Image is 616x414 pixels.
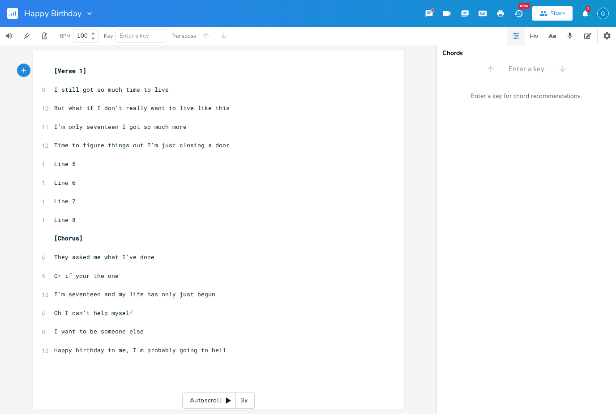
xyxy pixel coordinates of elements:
img: Gabriella Ziegler [597,8,609,19]
span: Time to figure things out I'm just closing a door [54,141,230,149]
span: [Chorus] [54,234,83,242]
div: Enter a key for chord recommendations. [437,87,616,106]
div: Share [550,9,565,17]
div: Autoscroll [182,393,255,409]
span: I want to be someone else [54,327,144,335]
div: Chords [442,50,611,56]
span: I still got so much time to live [54,85,169,94]
span: But what if I don't really want to live like this [54,104,230,112]
div: New [518,3,530,9]
div: Key [104,33,113,38]
button: Share [532,6,573,21]
div: Transpose [171,33,196,38]
span: Line 6 [54,179,76,187]
div: BPM [60,34,70,38]
span: They asked me what I've done [54,253,154,261]
span: [Verse 1] [54,67,86,75]
span: Line 5 [54,160,76,168]
div: 2 [586,6,590,12]
span: I'm only seventeen I got so much more [54,123,187,131]
span: Line 7 [54,197,76,205]
span: Oh I can't help myself [54,309,133,317]
button: New [509,5,527,21]
span: Happy Birthday [24,9,81,17]
span: Happy birthday to me, I'm probably going to hell [54,346,226,354]
span: I'm seventeen and my life has only just begun [54,290,215,298]
span: Enter a key [120,32,149,40]
span: Line 8 [54,216,76,224]
div: 3x [236,393,252,409]
span: Or if your the one [54,272,119,280]
button: 2 [576,5,594,21]
span: Enter a key [509,64,544,74]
